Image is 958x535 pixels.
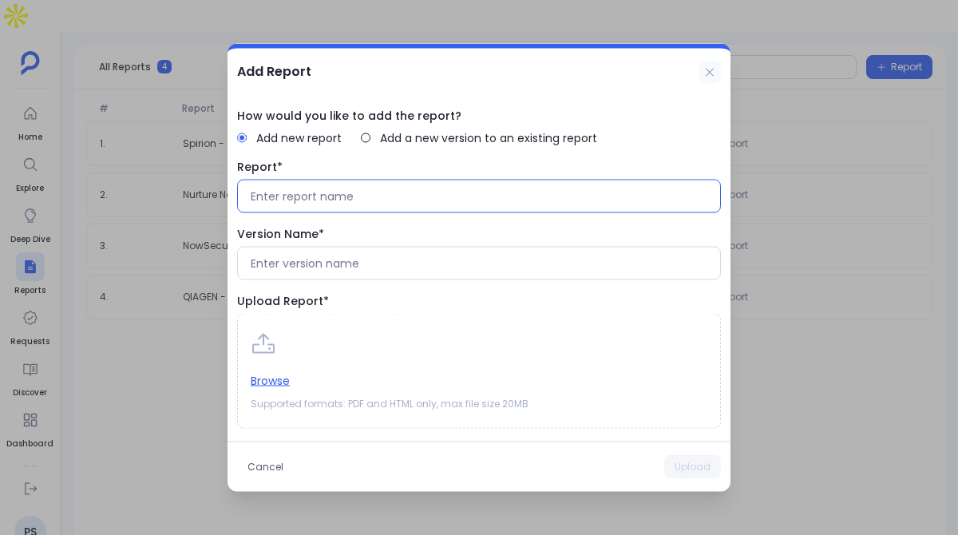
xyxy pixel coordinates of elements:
input: Enter version name [251,256,707,271]
span: Version Name* [237,226,721,242]
span: How would you like to add the report? [237,108,721,124]
input: Enter report name [251,188,707,204]
span: Add a new version to an existing report [380,130,597,146]
span: Add new report [256,130,342,146]
button: Browse [251,372,290,390]
button: Cancel [237,455,294,479]
span: Upload Report* [237,293,721,309]
span: Report* [237,159,721,175]
span: Supported formats: PDF and HTML only, max file size 20MB [251,398,707,410]
h2: Add Report [237,61,311,82]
